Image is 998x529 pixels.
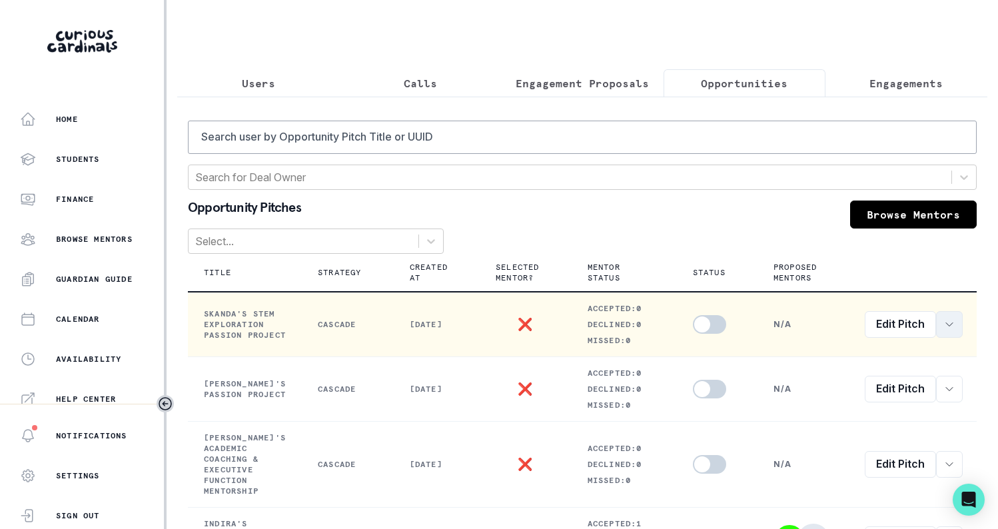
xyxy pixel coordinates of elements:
p: ❌ [518,459,533,470]
p: [PERSON_NAME]'s Academic Coaching & Executive Function Mentorship [204,432,286,496]
p: Students [56,154,100,165]
p: Opportunity Pitches [188,201,301,218]
p: Strategy [318,267,362,278]
p: N/A [773,459,833,470]
button: row menu [936,376,963,402]
p: Title [204,267,231,278]
p: Availability [56,354,121,364]
p: Settings [56,470,100,481]
p: Accepted: 1 [588,518,661,529]
p: Guardian Guide [56,274,133,284]
p: Skanda's STEM Exploration Passion Project [204,308,286,340]
p: Accepted: 0 [588,443,661,454]
p: Mentor Status [588,262,645,283]
p: Engagements [869,75,943,91]
a: Edit Pitch [865,451,936,478]
p: Calls [404,75,437,91]
p: Cascade [318,459,378,470]
p: Cascade [318,384,378,394]
p: [DATE] [410,384,464,394]
a: Edit Pitch [865,376,936,402]
p: Notifications [56,430,127,441]
p: ❌ [518,319,533,330]
button: Toggle sidebar [157,395,174,412]
p: Declined: 0 [588,319,661,330]
p: Help Center [56,394,116,404]
button: row menu [936,451,963,478]
p: Browse Mentors [56,234,133,245]
p: Calendar [56,314,100,324]
p: Users [242,75,275,91]
p: Missed: 0 [588,335,661,346]
p: Selected Mentor? [496,262,540,283]
p: Declined: 0 [588,384,661,394]
p: Created At [410,262,448,283]
a: Browse Mentors [850,201,977,229]
a: Edit Pitch [865,311,936,338]
p: Accepted: 0 [588,368,661,378]
p: Status [693,267,726,278]
p: Declined: 0 [588,459,661,470]
p: N/A [773,384,833,394]
button: row menu [936,311,963,338]
p: Missed: 0 [588,400,661,410]
p: Engagement Proposals [516,75,649,91]
p: [DATE] [410,319,464,330]
p: Accepted: 0 [588,303,661,314]
p: Home [56,114,78,125]
p: Missed: 0 [588,475,661,486]
p: [DATE] [410,459,464,470]
p: [PERSON_NAME]'s Passion Project [204,378,286,400]
p: Proposed Mentors [773,262,817,283]
p: ❌ [518,384,533,394]
p: N/A [773,319,833,330]
img: Curious Cardinals Logo [47,30,117,53]
p: Cascade [318,319,378,330]
p: Finance [56,194,94,205]
p: Sign Out [56,510,100,521]
p: Opportunities [701,75,787,91]
div: Open Intercom Messenger [953,484,985,516]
